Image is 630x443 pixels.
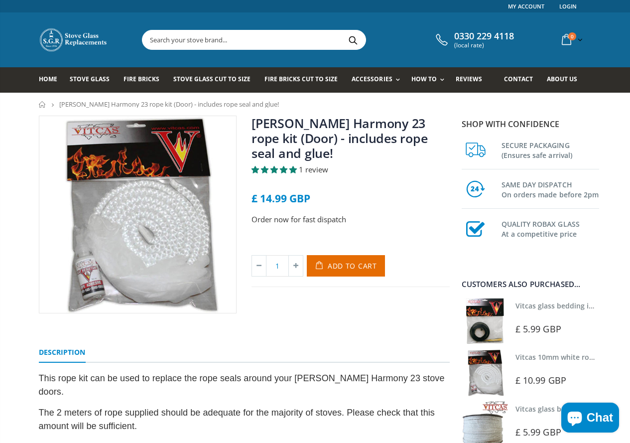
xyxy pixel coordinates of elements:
span: £ 5.99 GBP [515,426,561,438]
a: Stove Glass [70,67,117,93]
span: The 2 meters of rope supplied should be adequate for the majority of stoves. Please check that th... [39,408,435,431]
a: Reviews [456,67,490,93]
span: Fire Bricks [124,75,159,83]
a: [PERSON_NAME] Harmony 23 rope kit (Door) - includes rope seal and glue! [252,115,427,161]
span: Home [39,75,57,83]
h3: QUALITY ROBAX GLASS At a competitive price [502,217,599,239]
a: Home [39,101,46,108]
span: Reviews [456,75,482,83]
span: 1 review [299,164,328,174]
button: Add to Cart [307,255,385,277]
span: £ 14.99 GBP [252,191,310,205]
span: Stove Glass Cut To Size [173,75,251,83]
a: 0 [558,30,585,49]
inbox-online-store-chat: Shopify online store chat [558,403,622,435]
h3: SAME DAY DISPATCH On orders made before 2pm [502,178,599,200]
button: Search [342,30,365,49]
p: Shop with confidence [462,118,599,130]
span: This rope kit can be used to replace the rope seals around your [PERSON_NAME] Harmony 23 stove do... [39,373,445,397]
a: Home [39,67,65,93]
span: 0330 229 4118 [454,31,514,42]
div: Customers also purchased... [462,281,599,288]
h3: SECURE PACKAGING (Ensures safe arrival) [502,139,599,160]
span: £ 10.99 GBP [515,374,566,386]
a: Fire Bricks Cut To Size [264,67,345,93]
img: nt-kit-12mm-dia.white-fire-rope-adhesive-517-p_0ac7b791-b52e-4a5d-9b81-c314ac6f873c_800x_crop_cen... [39,116,237,313]
span: Stove Glass [70,75,110,83]
span: About us [547,75,577,83]
span: Add to Cart [328,261,377,271]
a: How To [411,67,449,93]
img: Vitcas stove glass bedding in tape [462,298,508,344]
span: 5.00 stars [252,164,299,174]
img: Stove Glass Replacement [39,27,109,52]
a: Accessories [352,67,404,93]
img: Vitcas white rope, glue and gloves kit 10mm [462,349,508,396]
a: Stove Glass Cut To Size [173,67,258,93]
a: Description [39,343,86,363]
a: Fire Bricks [124,67,167,93]
span: 0 [568,32,576,40]
p: Order now for fast dispatch [252,214,450,225]
span: Fire Bricks Cut To Size [264,75,338,83]
input: Search your stove brand... [142,30,477,49]
span: Contact [504,75,533,83]
span: £ 5.99 GBP [515,323,561,335]
a: About us [547,67,585,93]
span: Accessories [352,75,392,83]
a: Contact [504,67,540,93]
span: How To [411,75,437,83]
span: (local rate) [454,42,514,49]
span: [PERSON_NAME] Harmony 23 rope kit (Door) - includes rope seal and glue! [59,100,279,109]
